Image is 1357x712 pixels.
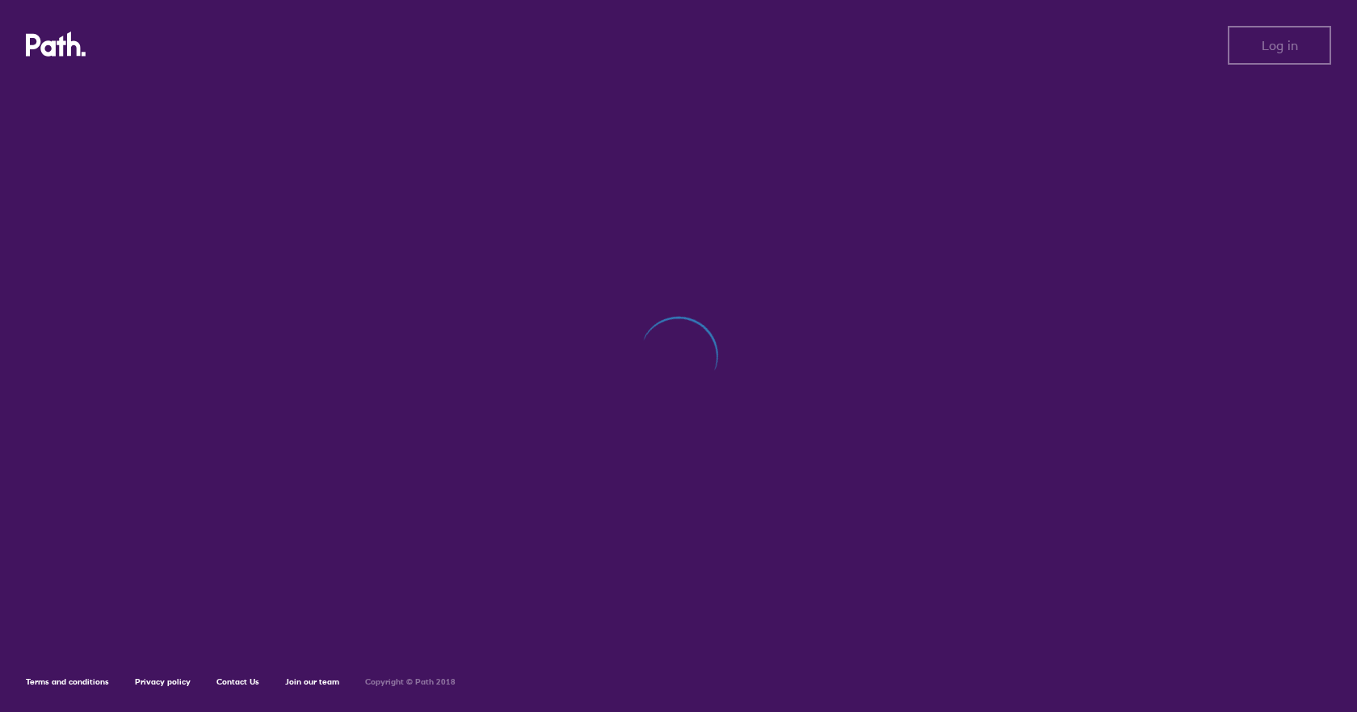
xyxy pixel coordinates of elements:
[216,676,259,687] a: Contact Us
[285,676,339,687] a: Join our team
[1262,38,1298,53] span: Log in
[365,677,456,687] h6: Copyright © Path 2018
[1228,26,1331,65] button: Log in
[135,676,191,687] a: Privacy policy
[26,676,109,687] a: Terms and conditions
